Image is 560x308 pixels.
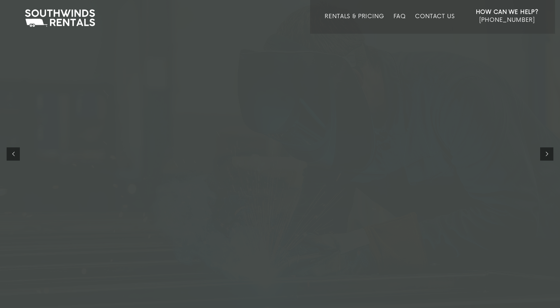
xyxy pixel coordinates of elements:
[415,13,454,34] a: Contact Us
[476,8,538,29] a: How Can We Help? [PHONE_NUMBER]
[325,13,384,34] a: Rentals & Pricing
[479,17,535,23] span: [PHONE_NUMBER]
[22,8,98,28] img: Southwinds Rentals Logo
[394,13,406,34] a: FAQ
[476,9,538,16] strong: How Can We Help?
